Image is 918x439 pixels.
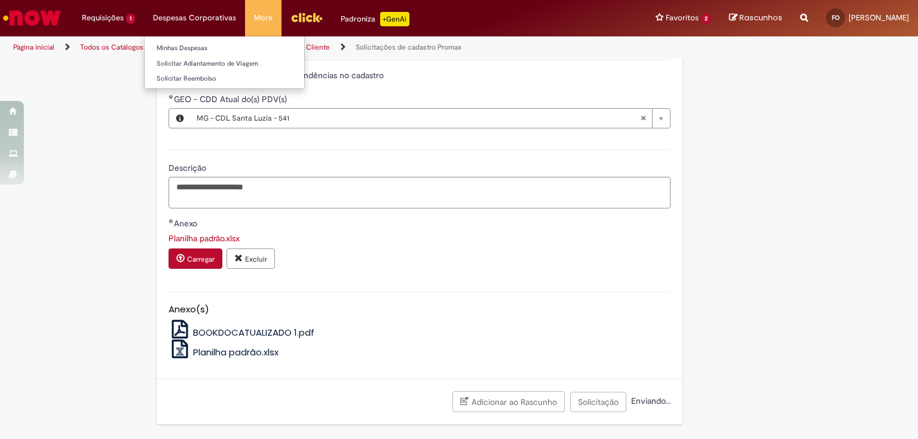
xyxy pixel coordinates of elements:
[193,346,279,358] span: Planilha padrão.xlsx
[193,326,314,339] span: BOOKDOCATUALIZADO 1.pdf
[80,42,143,52] a: Todos os Catálogos
[145,42,304,55] a: Minhas Despesas
[290,8,323,26] img: click_logo_yellow_360x200.png
[82,12,124,24] span: Requisições
[145,57,304,70] a: Solicitar Adiantamento de Viagem
[169,326,315,339] a: BOOKDOCATUALIZADO 1.pdf
[254,12,273,24] span: More
[9,36,603,59] ul: Trilhas de página
[1,6,63,30] img: ServiceNow
[341,12,409,26] div: Padroniza
[169,233,240,244] a: Download de Planilha padrão.xlsx
[227,248,275,269] button: Excluir anexo Planilha padrão.xlsx
[739,12,782,23] span: Rascunhos
[153,12,236,24] span: Despesas Corporativas
[169,219,174,223] span: Obrigatório Preenchido
[701,14,711,24] span: 2
[169,109,191,128] button: GEO - CDD Atual do(s) PDV(s), Visualizar este registro MG - CDL Santa Luzia - 541
[169,94,174,99] span: Obrigatório Preenchido
[174,218,200,229] span: Anexo
[174,94,289,105] span: GEO - CDD Atual do(s) PDV(s)
[126,14,135,24] span: 1
[13,42,54,52] a: Página inicial
[169,162,209,173] span: Descrição
[245,254,267,264] small: Excluir
[169,177,671,209] textarea: Descrição
[306,42,330,52] a: Cliente
[144,36,305,89] ul: Despesas Corporativas
[356,42,461,52] a: Solicitações de cadastro Promax
[629,395,671,406] span: Enviando...
[666,12,699,24] span: Favoritos
[169,305,671,315] h5: Anexo(s)
[380,12,409,26] p: +GenAi
[197,109,640,128] span: MG - CDL Santa Luzia - 541
[191,109,670,128] a: MG - CDL Santa Luzia - 541Limpar campo GEO - CDD Atual do(s) PDV(s)
[187,254,215,264] small: Carregar
[169,248,222,269] button: Carregar anexo de Anexo Required
[169,346,279,358] a: Planilha padrão.xlsx
[849,13,909,23] span: [PERSON_NAME]
[634,109,652,128] abbr: Limpar campo GEO - CDD Atual do(s) PDV(s)
[729,13,782,24] a: Rascunhos
[832,14,840,22] span: FO
[145,72,304,85] a: Solicitar Reembolso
